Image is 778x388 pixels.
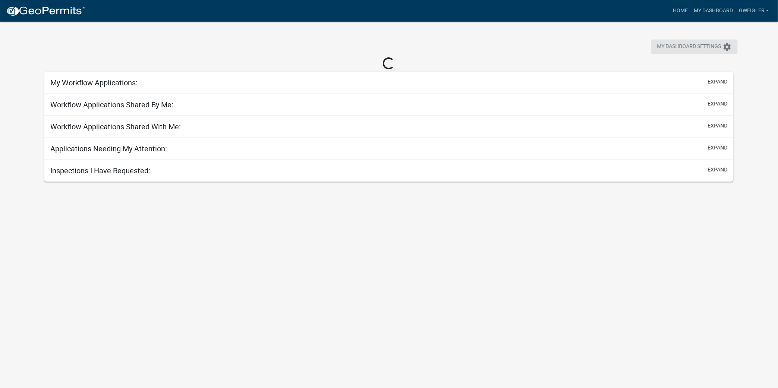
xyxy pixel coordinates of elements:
button: expand [708,100,728,108]
a: gweigler [736,4,772,18]
span: My Dashboard Settings [657,42,721,51]
button: expand [708,78,728,86]
i: settings [723,42,732,51]
h5: Inspections I Have Requested: [50,166,150,175]
a: Home [670,4,691,18]
button: expand [708,166,728,174]
h5: Applications Needing My Attention: [50,144,167,153]
button: expand [708,144,728,152]
button: My Dashboard Settingssettings [651,40,738,54]
h5: Workflow Applications Shared By Me: [50,100,173,109]
h5: Workflow Applications Shared With Me: [50,122,181,131]
button: expand [708,122,728,130]
a: My Dashboard [691,4,736,18]
h5: My Workflow Applications: [50,78,138,87]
